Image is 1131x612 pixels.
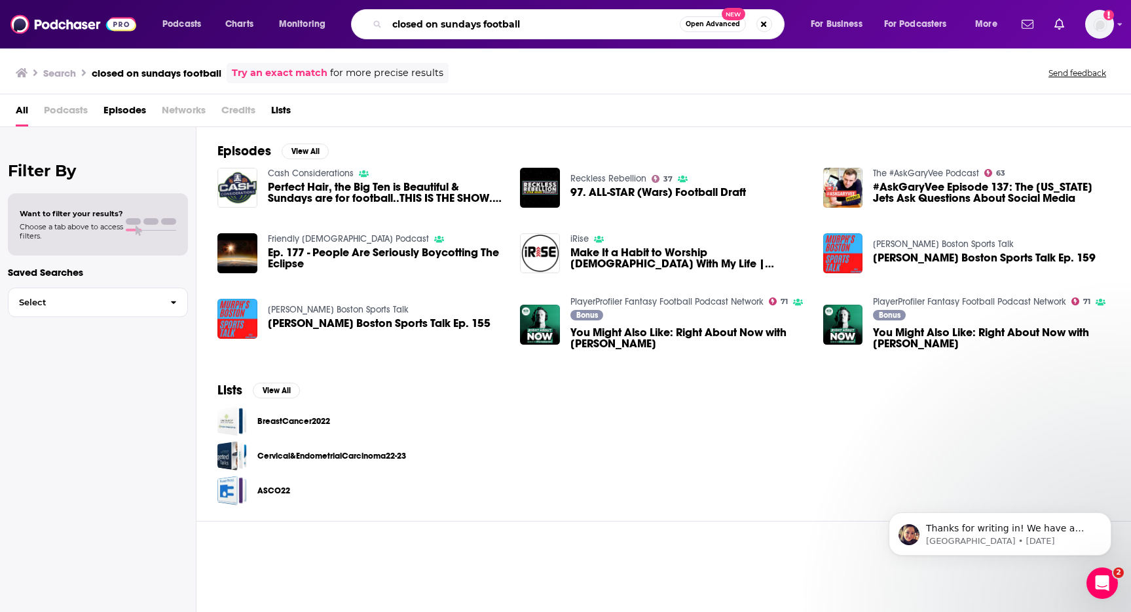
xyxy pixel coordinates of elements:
[1113,567,1124,578] span: 2
[257,449,406,463] a: Cervical&EndometrialCarcinoma22-23
[10,12,136,37] img: Podchaser - Follow, Share and Rate Podcasts
[680,16,746,32] button: Open AdvancedNew
[996,170,1005,176] span: 63
[268,318,491,329] a: Murph's Boston Sports Talk Ep. 155
[869,485,1131,577] iframe: Intercom notifications message
[873,168,979,179] a: The #AskGaryVee Podcast
[1085,10,1114,39] span: Logged in as rowan.sullivan
[570,233,589,244] a: iRise
[268,182,505,204] a: Perfect Hair, the Big Ten is Beautiful & Sundays are for football..THIS IS THE SHOW..Ben Stevens ...
[20,222,123,240] span: Choose a tab above to access filters.
[873,182,1110,204] a: #AskGaryVee Episode 137: The New York Jets Ask Questions About Social Media
[984,169,1005,177] a: 63
[873,182,1110,204] span: #AskGaryVee Episode 137: The [US_STATE] Jets Ask Questions About Social Media
[103,100,146,126] a: Episodes
[217,441,247,470] a: Cervical&EndometrialCarcinoma22-23
[966,14,1014,35] button: open menu
[520,168,560,208] img: 97. ALL-STAR (Wars) Football Draft
[217,143,329,159] a: EpisodesView All
[217,382,242,398] h2: Lists
[876,14,966,35] button: open menu
[823,233,863,273] img: Murph's Boston Sports Talk Ep. 159
[722,8,745,20] span: New
[570,187,746,198] a: 97. ALL-STAR (Wars) Football Draft
[282,143,329,159] button: View All
[1016,13,1039,35] a: Show notifications dropdown
[975,15,997,33] span: More
[217,406,247,436] a: BreastCancer2022
[268,318,491,329] span: [PERSON_NAME] Boston Sports Talk Ep. 155
[1083,299,1090,305] span: 71
[217,299,257,339] a: Murph's Boston Sports Talk Ep. 155
[257,484,290,498] a: ASCO22
[217,233,257,273] img: Ep. 177 - People Are Seriously Boycotting The Eclipse
[217,143,271,159] h2: Episodes
[823,305,863,345] img: You Might Also Like: Right About Now with Ryan Alford
[271,100,291,126] a: Lists
[802,14,879,35] button: open menu
[1085,10,1114,39] button: Show profile menu
[811,15,862,33] span: For Business
[570,327,807,349] a: You Might Also Like: Right About Now with Ryan Alford
[1085,10,1114,39] img: User Profile
[570,327,807,349] span: You Might Also Like: Right About Now with [PERSON_NAME]
[217,382,300,398] a: ListsView All
[520,305,560,345] a: You Might Also Like: Right About Now with Ryan Alford
[162,15,201,33] span: Podcasts
[270,14,343,35] button: open menu
[520,233,560,273] a: Make It a Habit to Worship God With My Life | David Gimenez
[570,247,807,269] a: Make It a Habit to Worship God With My Life | David Gimenez
[570,173,646,184] a: Reckless Rebellion
[225,15,253,33] span: Charts
[387,14,680,35] input: Search podcasts, credits, & more...
[268,182,505,204] span: Perfect Hair, the Big Ten is Beautiful & Sundays are for football..THIS IS THE SHOW..[PERSON_NAME...
[873,296,1066,307] a: PlayerProfiler Fantasy Football Podcast Network
[570,296,764,307] a: PlayerProfiler Fantasy Football Podcast Network
[268,168,354,179] a: Cash Considerations
[268,304,409,315] a: Murph's Boston Sports Talk
[1086,567,1118,599] iframe: Intercom live chat
[1071,297,1090,305] a: 71
[44,100,88,126] span: Podcasts
[873,327,1110,349] span: You Might Also Like: Right About Now with [PERSON_NAME]
[162,100,206,126] span: Networks
[43,67,76,79] h3: Search
[217,476,247,505] a: ASCO22
[20,209,123,218] span: Want to filter your results?
[8,288,188,317] button: Select
[232,66,327,81] a: Try an exact match
[576,311,598,319] span: Bonus
[1103,10,1114,20] svg: Add a profile image
[279,15,325,33] span: Monitoring
[268,233,429,244] a: Friendly Atheist Podcast
[257,414,330,429] a: BreastCancer2022
[217,14,261,35] a: Charts
[268,247,505,269] a: Ep. 177 - People Are Seriously Boycotting The Eclipse
[663,176,673,182] span: 37
[873,252,1096,263] span: [PERSON_NAME] Boston Sports Talk Ep. 159
[16,100,28,126] a: All
[781,299,788,305] span: 71
[873,252,1096,263] a: Murph's Boston Sports Talk Ep. 159
[9,298,160,307] span: Select
[884,15,947,33] span: For Podcasters
[823,168,863,208] img: #AskGaryVee Episode 137: The New York Jets Ask Questions About Social Media
[217,168,257,208] img: Perfect Hair, the Big Ten is Beautiful & Sundays are for football..THIS IS THE SHOW..Ben Stevens ...
[769,297,788,305] a: 71
[363,9,797,39] div: Search podcasts, credits, & more...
